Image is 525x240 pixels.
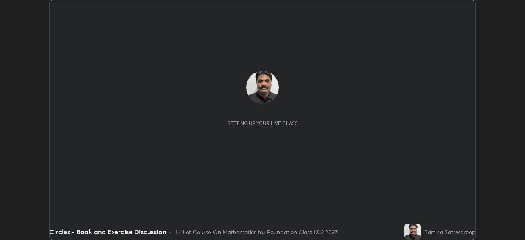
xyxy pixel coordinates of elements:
div: Battina Satswaroop [424,228,476,236]
div: • [169,228,172,236]
div: Setting up your live class [228,120,298,126]
div: L41 of Course On Mathematics for Foundation Class IX 2 2027 [176,228,338,236]
img: 4cf12101a0e0426b840631261d4855fe.jpg [246,71,279,104]
div: Circles - Book and Exercise Discussion [49,227,166,237]
img: 4cf12101a0e0426b840631261d4855fe.jpg [404,224,421,240]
